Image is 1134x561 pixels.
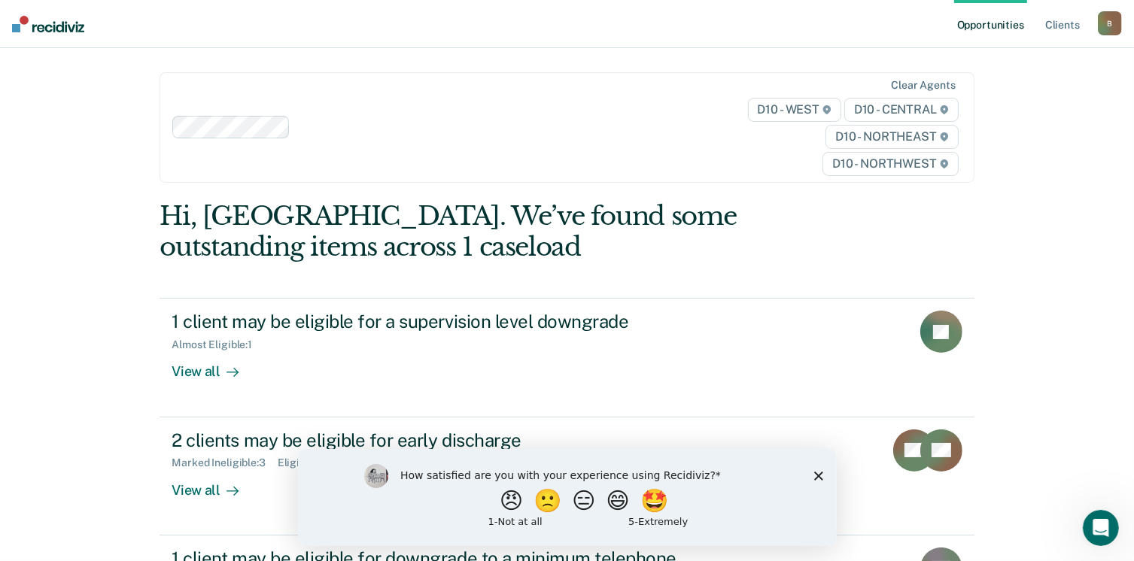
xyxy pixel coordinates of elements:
[748,98,841,122] span: D10 - WEST
[172,338,264,351] div: Almost Eligible : 1
[1083,510,1119,546] iframe: Intercom live chat
[1098,11,1122,35] button: B
[160,298,974,417] a: 1 client may be eligible for a supervision level downgradeAlmost Eligible:1View all
[160,417,974,535] a: 2 clients may be eligible for early dischargeMarked Ineligible:3Eligible Now:2View all
[172,456,277,469] div: Marked Ineligible : 3
[172,351,256,381] div: View all
[172,429,700,451] div: 2 clients may be eligible for early discharge
[160,201,811,262] div: Hi, [GEOGRAPHIC_DATA]. We’ve found some outstanding items across 1 caseload
[278,456,359,469] div: Eligible Now : 2
[825,125,958,149] span: D10 - NORTHEAST
[12,16,84,32] img: Recidiviz
[822,152,958,176] span: D10 - NORTHWEST
[844,98,959,122] span: D10 - CENTRAL
[172,469,256,499] div: View all
[298,449,837,546] iframe: Survey by Kim from Recidiviz
[891,79,955,92] div: Clear agents
[172,311,700,332] div: 1 client may be eligible for a supervision level downgrade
